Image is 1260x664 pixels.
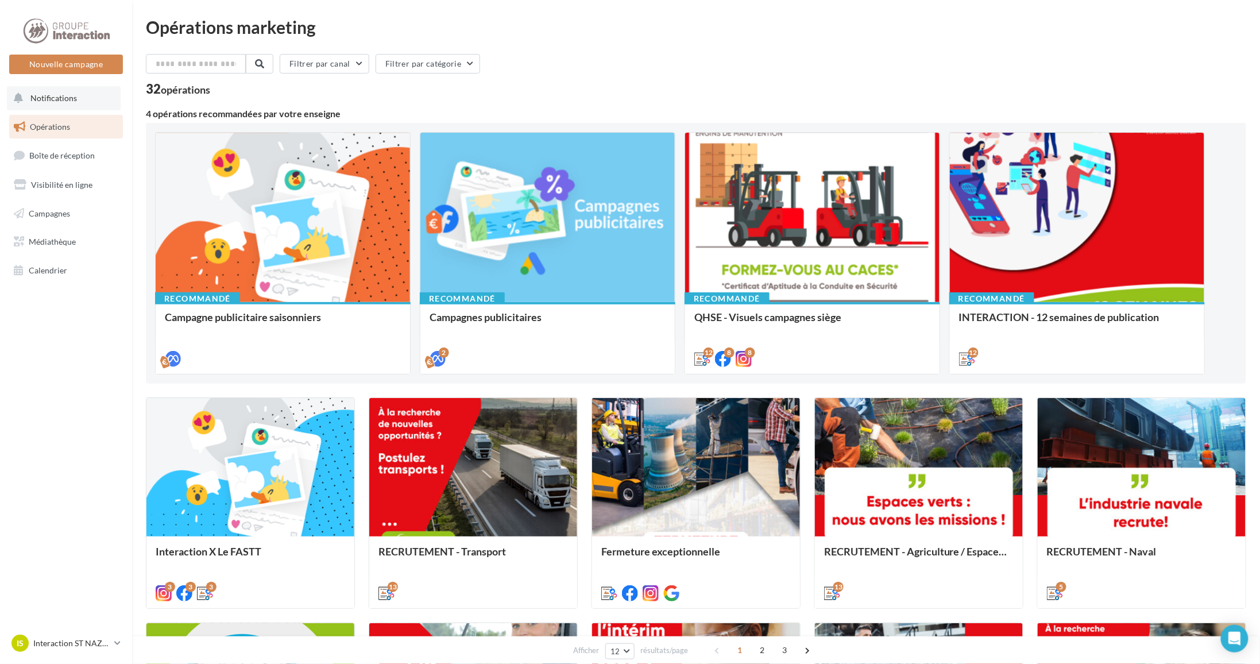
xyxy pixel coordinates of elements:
[430,311,666,334] div: Campagnes publicitaires
[694,311,930,334] div: QHSE - Visuels campagnes siège
[753,641,772,659] span: 2
[7,115,125,139] a: Opérations
[378,546,568,569] div: RECRUTEMENT - Transport
[641,645,689,656] span: résultats/page
[1221,625,1249,653] div: Open Intercom Messenger
[601,546,791,569] div: Fermeture exceptionnelle
[7,86,121,110] button: Notifications
[155,292,240,305] div: Recommandé
[605,643,635,659] button: 12
[1047,546,1236,569] div: RECRUTEMENT - Naval
[1056,582,1066,592] div: 5
[573,645,599,656] span: Afficher
[776,641,794,659] span: 3
[29,237,76,246] span: Médiathèque
[439,348,449,358] div: 2
[33,638,110,649] p: Interaction ST NAZAIRE
[146,18,1246,36] div: Opérations marketing
[704,348,714,358] div: 12
[949,292,1034,305] div: Recommandé
[7,202,125,226] a: Campagnes
[959,311,1195,334] div: INTERACTION - 12 semaines de publication
[7,173,125,197] a: Visibilité en ligne
[280,54,369,74] button: Filtrer par canal
[376,54,480,74] button: Filtrer par catégorie
[30,93,77,103] span: Notifications
[7,143,125,168] a: Boîte de réception
[146,109,1246,118] div: 4 opérations recommandées par votre enseigne
[17,638,24,649] span: IS
[833,582,844,592] div: 13
[420,292,505,305] div: Recommandé
[29,208,70,218] span: Campagnes
[165,311,401,334] div: Campagne publicitaire saisonniers
[9,632,123,654] a: IS Interaction ST NAZAIRE
[7,230,125,254] a: Médiathèque
[29,150,95,160] span: Boîte de réception
[156,546,345,569] div: Interaction X Le FASTT
[731,641,749,659] span: 1
[745,348,755,358] div: 8
[968,348,979,358] div: 12
[31,180,92,190] span: Visibilité en ligne
[29,265,67,275] span: Calendrier
[7,258,125,283] a: Calendrier
[185,582,196,592] div: 3
[388,582,398,592] div: 13
[30,122,70,132] span: Opérations
[206,582,217,592] div: 3
[161,84,210,95] div: opérations
[9,55,123,74] button: Nouvelle campagne
[146,83,210,95] div: 32
[610,647,620,656] span: 12
[685,292,770,305] div: Recommandé
[824,546,1014,569] div: RECRUTEMENT - Agriculture / Espaces verts
[724,348,735,358] div: 8
[165,582,175,592] div: 3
